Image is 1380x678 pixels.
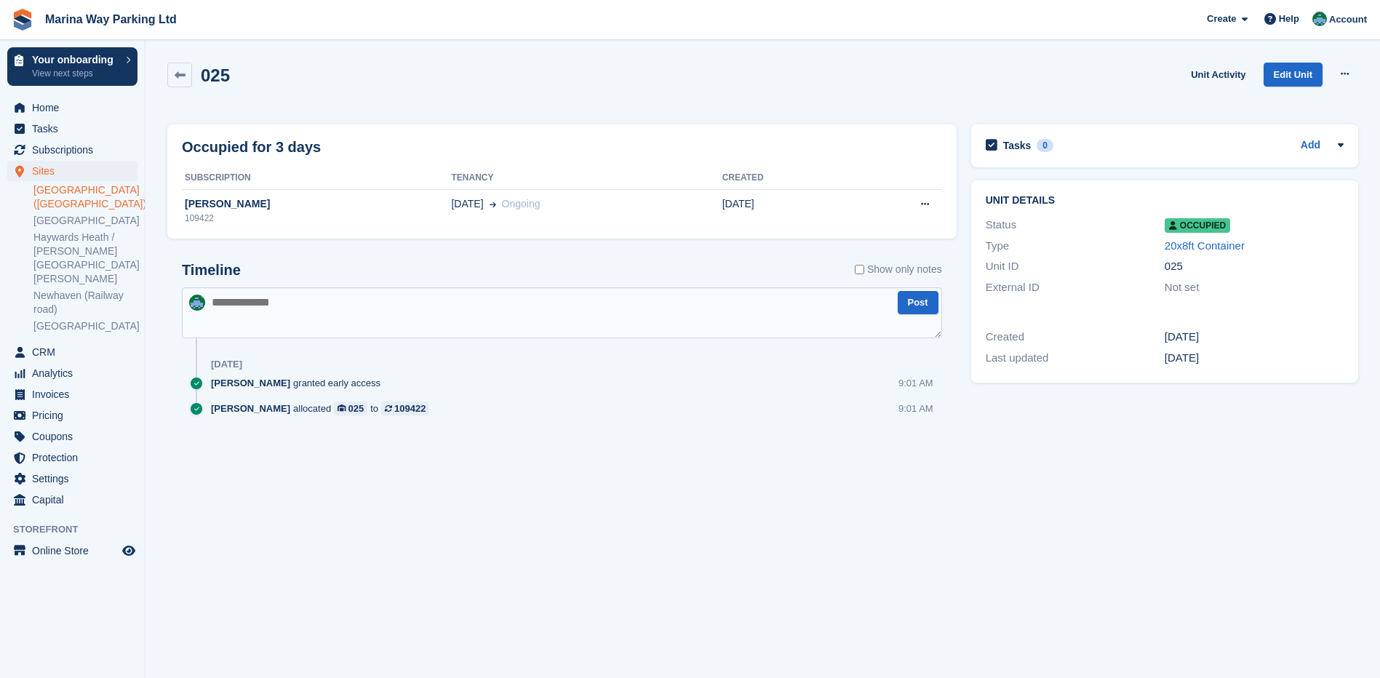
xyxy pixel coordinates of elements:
[1003,139,1032,152] h2: Tasks
[32,405,119,426] span: Pricing
[201,65,230,85] h2: 025
[33,183,137,211] a: [GEOGRAPHIC_DATA] ([GEOGRAPHIC_DATA])
[33,214,137,228] a: [GEOGRAPHIC_DATA]
[39,7,183,31] a: Marina Way Parking Ltd
[7,342,137,362] a: menu
[855,262,864,277] input: Show only notes
[182,212,451,225] div: 109422
[451,167,722,190] th: Tenancy
[1264,63,1323,87] a: Edit Unit
[7,119,137,139] a: menu
[1165,350,1344,367] div: [DATE]
[12,9,33,31] img: stora-icon-8386f47178a22dfd0bd8f6a31ec36ba5ce8667c1dd55bd0f319d3a0aa187defe.svg
[211,402,290,415] span: [PERSON_NAME]
[7,363,137,383] a: menu
[1165,329,1344,346] div: [DATE]
[1185,63,1251,87] a: Unit Activity
[32,67,119,80] p: View next steps
[32,97,119,118] span: Home
[189,295,205,311] img: Paul Lewis
[7,468,137,489] a: menu
[32,490,119,510] span: Capital
[451,196,483,212] span: [DATE]
[502,198,541,210] span: Ongoing
[1207,12,1236,26] span: Create
[33,231,137,286] a: Haywards Heath / [PERSON_NAME][GEOGRAPHIC_DATA][PERSON_NAME]
[1279,12,1299,26] span: Help
[394,402,426,415] div: 109422
[1165,279,1344,296] div: Not set
[7,490,137,510] a: menu
[7,97,137,118] a: menu
[32,541,119,561] span: Online Store
[722,189,849,233] td: [DATE]
[7,384,137,404] a: menu
[182,196,451,212] div: [PERSON_NAME]
[986,350,1165,367] div: Last updated
[32,342,119,362] span: CRM
[32,384,119,404] span: Invoices
[33,319,137,333] a: [GEOGRAPHIC_DATA]
[986,195,1344,207] h2: Unit details
[211,376,290,390] span: [PERSON_NAME]
[32,426,119,447] span: Coupons
[211,359,242,370] div: [DATE]
[13,522,145,537] span: Storefront
[986,279,1165,296] div: External ID
[32,161,119,181] span: Sites
[120,542,137,559] a: Preview store
[182,136,321,158] h2: Occupied for 3 days
[986,329,1165,346] div: Created
[32,468,119,489] span: Settings
[7,426,137,447] a: menu
[32,447,119,468] span: Protection
[722,167,849,190] th: Created
[32,140,119,160] span: Subscriptions
[211,402,436,415] div: allocated to
[898,376,933,390] div: 9:01 AM
[7,541,137,561] a: menu
[1165,218,1230,233] span: Occupied
[7,447,137,468] a: menu
[33,289,137,316] a: Newhaven (Railway road)
[986,238,1165,255] div: Type
[855,262,942,277] label: Show only notes
[32,55,119,65] p: Your onboarding
[986,258,1165,275] div: Unit ID
[381,402,429,415] a: 109422
[1329,12,1367,27] span: Account
[986,217,1165,234] div: Status
[1037,139,1053,152] div: 0
[7,140,137,160] a: menu
[211,376,388,390] div: granted early access
[32,119,119,139] span: Tasks
[182,262,241,279] h2: Timeline
[7,161,137,181] a: menu
[7,47,137,86] a: Your onboarding View next steps
[348,402,364,415] div: 025
[1165,258,1344,275] div: 025
[898,291,938,315] button: Post
[1301,137,1320,154] a: Add
[898,402,933,415] div: 9:01 AM
[32,363,119,383] span: Analytics
[7,405,137,426] a: menu
[1312,12,1327,26] img: Paul Lewis
[1165,239,1245,252] a: 20x8ft Container
[182,167,451,190] th: Subscription
[334,402,367,415] a: 025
